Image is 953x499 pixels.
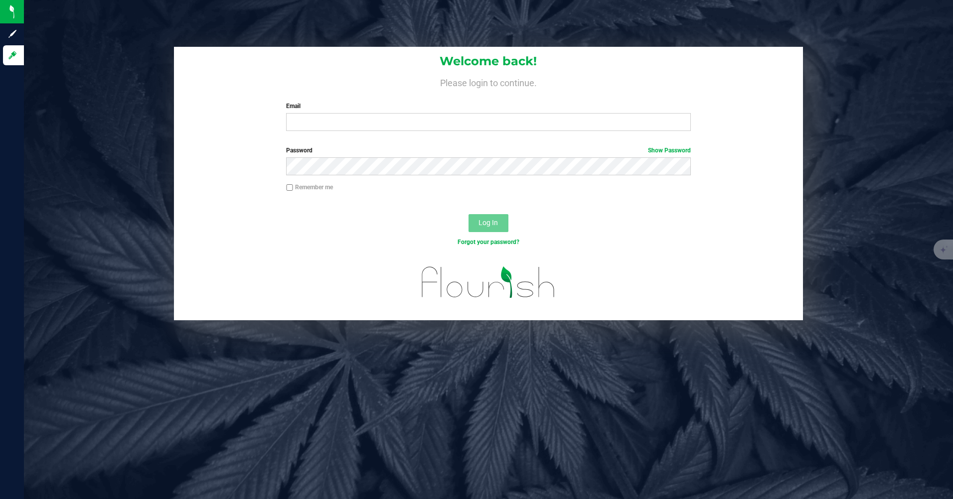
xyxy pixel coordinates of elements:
[478,219,498,227] span: Log In
[174,76,803,88] h4: Please login to continue.
[469,214,508,232] button: Log In
[7,50,17,60] inline-svg: Log in
[286,184,293,191] input: Remember me
[458,239,519,246] a: Forgot your password?
[174,55,803,68] h1: Welcome back!
[7,29,17,39] inline-svg: Sign up
[410,257,567,308] img: flourish_logo.svg
[286,147,313,154] span: Password
[648,147,691,154] a: Show Password
[286,102,691,111] label: Email
[286,183,333,192] label: Remember me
